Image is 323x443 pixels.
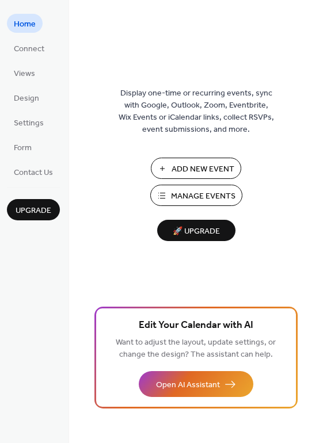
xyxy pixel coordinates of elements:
span: Design [14,93,39,105]
span: Upgrade [16,205,51,217]
span: Home [14,18,36,30]
span: Edit Your Calendar with AI [139,318,253,334]
button: Manage Events [150,185,242,206]
span: Want to adjust the layout, update settings, or change the design? The assistant can help. [116,335,276,362]
a: Views [7,63,42,82]
span: Contact Us [14,167,53,179]
span: Settings [14,117,44,129]
a: Form [7,138,39,156]
button: Open AI Assistant [139,371,253,397]
span: Open AI Assistant [156,379,220,391]
a: Settings [7,113,51,132]
span: Views [14,68,35,80]
button: 🚀 Upgrade [157,220,235,241]
span: Add New Event [172,163,234,175]
a: Contact Us [7,162,60,181]
a: Home [7,14,43,33]
button: Add New Event [151,158,241,179]
button: Upgrade [7,199,60,220]
a: Connect [7,39,51,58]
span: Display one-time or recurring events, sync with Google, Outlook, Zoom, Eventbrite, Wix Events or ... [119,87,274,136]
span: 🚀 Upgrade [164,224,229,239]
span: Form [14,142,32,154]
span: Manage Events [171,190,235,203]
span: Connect [14,43,44,55]
a: Design [7,88,46,107]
